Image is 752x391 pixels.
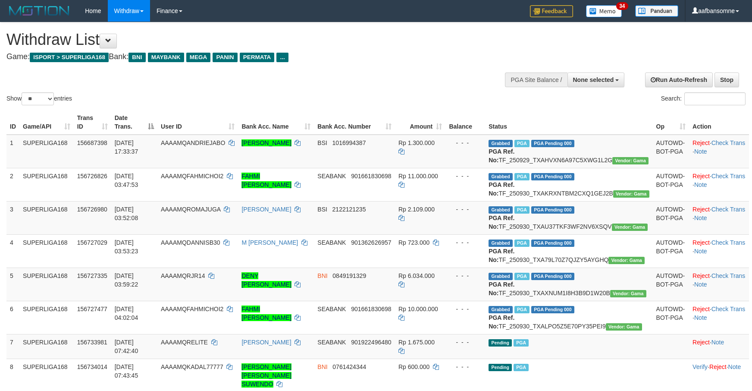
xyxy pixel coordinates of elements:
[694,314,707,321] a: Note
[115,139,138,155] span: [DATE] 17:33:37
[449,271,482,280] div: - - -
[489,306,513,313] span: Grabbed
[332,363,366,370] span: Copy 0761424344 to clipboard
[19,301,74,334] td: SUPERLIGA168
[77,306,107,312] span: 156727477
[692,173,710,180] a: Reject
[276,53,288,62] span: ...
[77,339,107,346] span: 156733981
[489,240,513,247] span: Grabbed
[692,139,710,146] a: Reject
[161,139,225,146] span: AAAAMQANDRIEJABO
[19,110,74,135] th: Game/API: activate to sort column ascending
[317,272,327,279] span: BNI
[351,339,391,346] span: Copy 901922496480 to clipboard
[115,363,138,379] span: [DATE] 07:43:45
[711,272,746,279] a: Check Trans
[661,92,746,105] label: Search:
[445,110,485,135] th: Balance
[489,248,514,263] b: PGA Ref. No:
[530,5,573,17] img: Feedback.jpg
[398,306,438,312] span: Rp 10.000.000
[606,323,642,331] span: Vendor URL: https://trx31.1velocity.biz
[689,110,749,135] th: Action
[6,110,19,135] th: ID
[711,173,746,180] a: Check Trans
[115,272,138,288] span: [DATE] 03:59:22
[689,135,749,168] td: · ·
[241,239,298,246] a: M [PERSON_NAME]
[714,73,739,87] a: Stop
[317,363,327,370] span: BNI
[514,364,529,371] span: Marked by aafchhiseyha
[531,206,574,214] span: PGA Pending
[398,139,435,146] span: Rp 1.300.000
[485,168,652,201] td: TF_250930_TXAKRXNTBM2CXQ1GEJ2B
[573,76,614,83] span: None selected
[241,173,291,188] a: FAHMI [PERSON_NAME]
[398,272,435,279] span: Rp 6.034.000
[684,92,746,105] input: Search:
[186,53,211,62] span: MEGA
[6,268,19,301] td: 5
[531,273,574,280] span: PGA Pending
[489,206,513,214] span: Grabbed
[115,339,138,354] span: [DATE] 07:42:40
[332,272,366,279] span: Copy 0849191329 to clipboard
[6,301,19,334] td: 6
[514,273,530,280] span: Marked by aafnonsreyleab
[398,206,435,213] span: Rp 2.109.000
[19,234,74,268] td: SUPERLIGA168
[317,139,327,146] span: BSI
[74,110,111,135] th: Trans ID: activate to sort column ascending
[692,306,710,312] a: Reject
[77,139,107,146] span: 156687398
[689,234,749,268] td: · ·
[241,206,291,213] a: [PERSON_NAME]
[653,268,689,301] td: AUTOWD-BOT-PGA
[213,53,237,62] span: PANIN
[240,53,275,62] span: PERMATA
[6,53,493,61] h4: Game: Bank:
[610,290,646,297] span: Vendor URL: https://trx31.1velocity.biz
[689,334,749,359] td: ·
[161,363,223,370] span: AAAAMQKADAL77777
[514,140,530,147] span: Marked by aafsoycanthlai
[711,206,746,213] a: Check Trans
[485,301,652,334] td: TF_250930_TXALPO5Z5E70PY35PEI9
[489,214,514,230] b: PGA Ref. No:
[6,4,72,17] img: MOTION_logo.png
[6,201,19,234] td: 3
[489,140,513,147] span: Grabbed
[77,173,107,180] span: 156726826
[111,110,157,135] th: Date Trans.: activate to sort column descending
[317,306,346,312] span: SEABANK
[241,272,291,288] a: DENY [PERSON_NAME]
[449,139,482,147] div: - - -
[692,272,710,279] a: Reject
[689,301,749,334] td: · ·
[22,92,54,105] select: Showentries
[77,206,107,213] span: 156726980
[485,201,652,234] td: TF_250930_TXAU37TKF3WF2NV6XSQV
[317,239,346,246] span: SEABANK
[19,168,74,201] td: SUPERLIGA168
[694,181,707,188] a: Note
[514,206,530,214] span: Marked by aafromsomean
[653,110,689,135] th: Op: activate to sort column ascending
[689,201,749,234] td: · ·
[489,281,514,296] b: PGA Ref. No:
[612,157,649,164] span: Vendor URL: https://trx31.1velocity.biz
[241,306,291,321] a: FAHMI [PERSON_NAME]
[332,206,366,213] span: Copy 2122121235 to clipboard
[157,110,238,135] th: User ID: activate to sort column ascending
[332,139,366,146] span: Copy 1016994387 to clipboard
[531,240,574,247] span: PGA Pending
[586,5,622,17] img: Button%20Memo.svg
[449,205,482,214] div: - - -
[449,238,482,247] div: - - -
[692,339,710,346] a: Reject
[694,281,707,288] a: Note
[6,334,19,359] td: 7
[489,273,513,280] span: Grabbed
